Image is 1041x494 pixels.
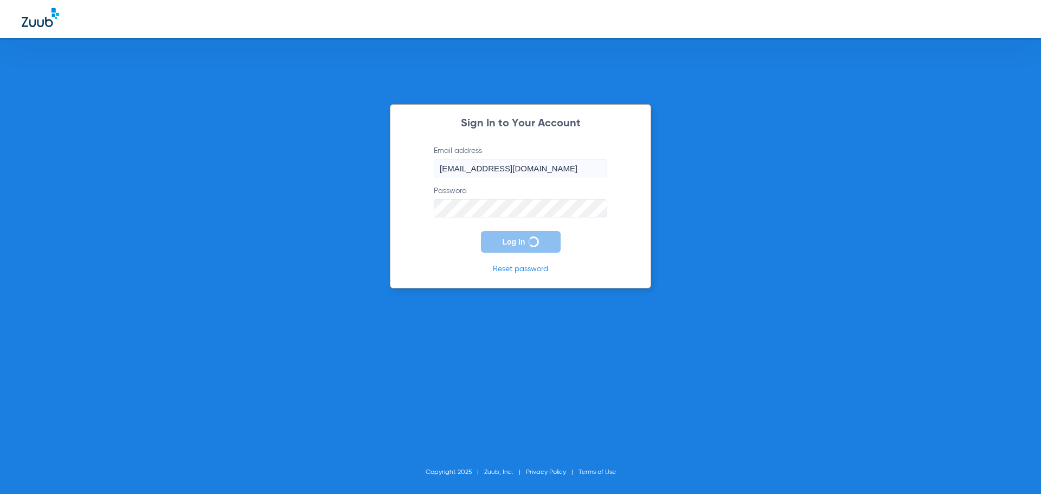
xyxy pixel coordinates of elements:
[493,265,548,273] a: Reset password
[22,8,59,27] img: Zuub Logo
[484,467,526,478] li: Zuub, Inc.
[579,469,616,476] a: Terms of Use
[434,199,607,217] input: Password
[434,159,607,177] input: Email address
[426,467,484,478] li: Copyright 2025
[434,185,607,217] label: Password
[526,469,566,476] a: Privacy Policy
[417,118,624,129] h2: Sign In to Your Account
[481,231,561,253] button: Log In
[434,145,607,177] label: Email address
[503,238,525,246] span: Log In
